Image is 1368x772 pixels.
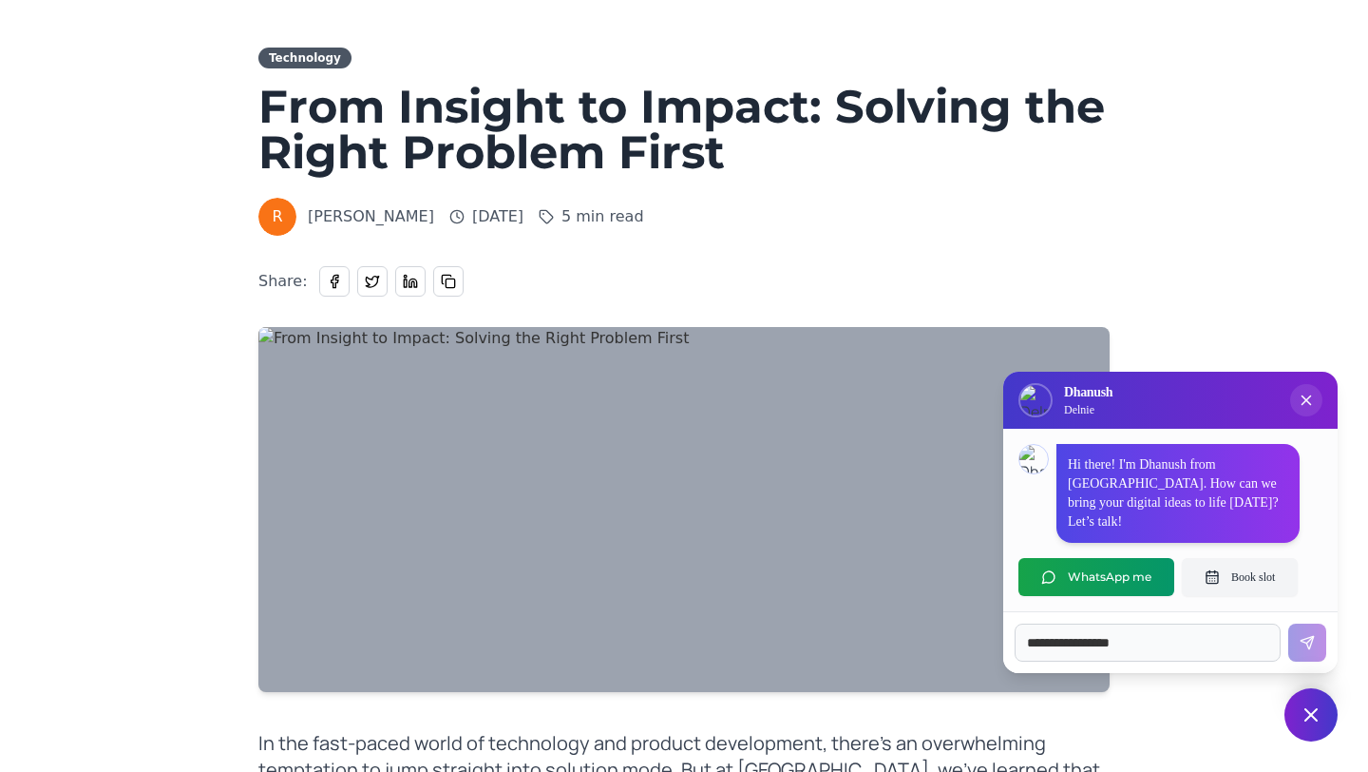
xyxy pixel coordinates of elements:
button: Book slot [1182,558,1298,596]
p: Hi there! I'm Dhanush from [GEOGRAPHIC_DATA]. How can we bring your digital ideas to life [DATE]?... [1068,455,1288,531]
button: WhatsApp me [1018,558,1174,596]
button: Copy link [433,266,464,297]
span: [PERSON_NAME] [308,205,434,228]
img: Delnie Logo [1020,385,1051,415]
div: Technology [258,48,351,68]
span: R [258,198,296,236]
span: 5 min read [539,205,644,228]
img: From Insight to Impact: Solving the Right Problem First [258,327,1110,692]
button: Share on LinkedIn [395,266,426,297]
p: Delnie [1064,402,1112,417]
button: Share on Twitter [357,266,388,297]
button: Close chat popup [1290,384,1322,416]
h1: From Insight to Impact: Solving the Right Problem First [258,84,1110,175]
img: Dhanush [1019,445,1048,473]
button: Share on Facebook [319,266,350,297]
span: Share: [258,270,308,293]
span: [DATE] [449,205,523,228]
button: Close chat [1284,688,1338,742]
h3: Dhanush [1064,383,1112,402]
